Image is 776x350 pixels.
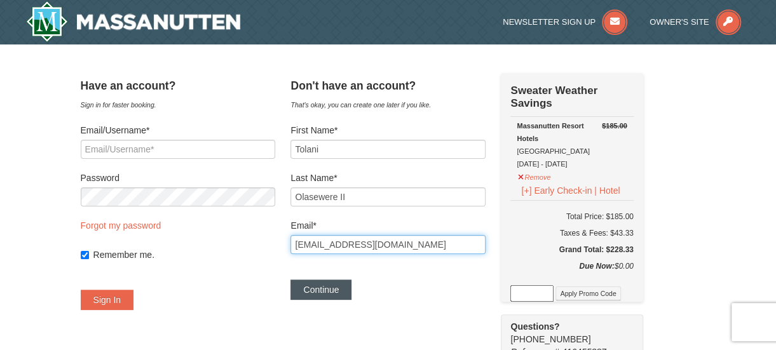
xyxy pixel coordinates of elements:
[290,187,485,206] input: Last Name
[579,262,614,271] strong: Due Now:
[290,79,485,92] h4: Don't have an account?
[555,286,620,300] button: Apply Promo Code
[503,17,596,27] span: Newsletter Sign Up
[650,17,709,27] span: Owner's Site
[290,124,485,137] label: First Name*
[81,124,275,137] label: Email/Username*
[510,260,633,285] div: $0.00
[290,140,485,159] input: First Name
[290,219,485,232] label: Email*
[93,248,275,261] label: Remember me.
[81,140,275,159] input: Email/Username*
[81,98,275,111] div: Sign in for faster booking.
[517,168,551,184] button: Remove
[81,290,134,310] button: Sign In
[510,243,633,256] h5: Grand Total: $228.33
[290,98,485,111] div: That's okay, you can create one later if you like.
[290,279,351,300] button: Continue
[503,17,627,27] a: Newsletter Sign Up
[290,235,485,254] input: Email*
[510,84,597,109] strong: Sweater Weather Savings
[602,122,627,130] del: $185.00
[510,227,633,239] div: Taxes & Fees: $43.33
[510,210,633,223] h6: Total Price: $185.00
[26,1,241,42] img: Massanutten Resort Logo
[650,17,741,27] a: Owner's Site
[81,172,275,184] label: Password
[81,220,161,231] a: Forgot my password
[517,119,627,170] div: [GEOGRAPHIC_DATA] [DATE] - [DATE]
[510,320,620,344] span: [PHONE_NUMBER]
[517,122,583,142] strong: Massanutten Resort Hotels
[81,79,275,92] h4: Have an account?
[26,1,241,42] a: Massanutten Resort
[510,321,559,332] strong: Questions?
[517,184,624,198] button: [+] Early Check-in | Hotel
[290,172,485,184] label: Last Name*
